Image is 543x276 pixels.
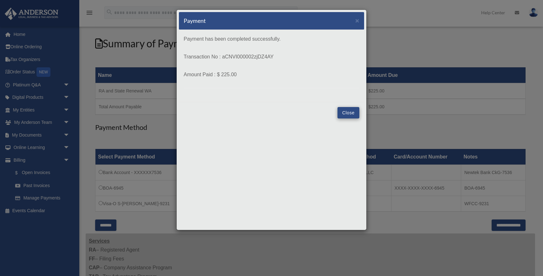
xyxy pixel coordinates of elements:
button: Close [355,17,359,24]
p: Transaction No : aCNVI000002zjDZ4AY [184,52,359,61]
p: Amount Paid : $ 225.00 [184,70,359,79]
h5: Payment [184,17,206,25]
p: Payment has been completed successfully. [184,35,359,44]
span: × [355,17,359,24]
button: Close [337,107,359,118]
